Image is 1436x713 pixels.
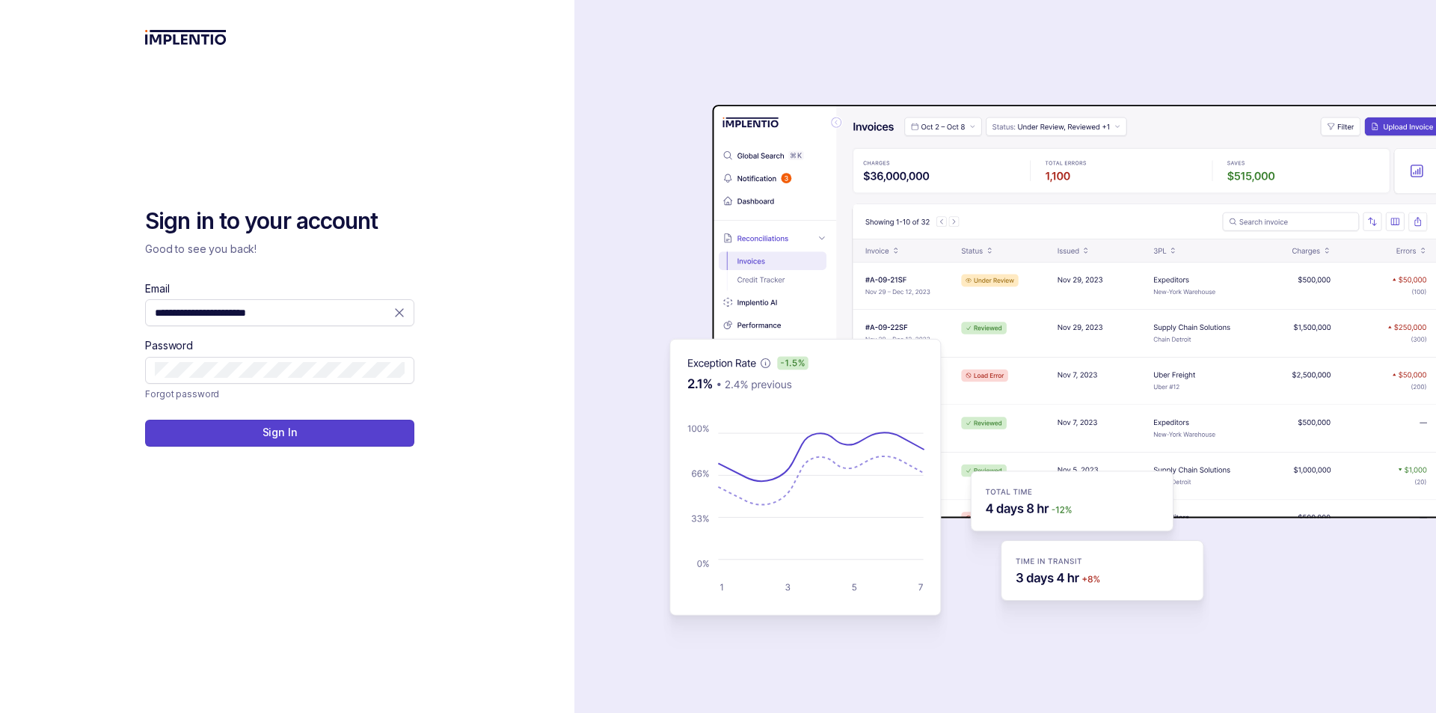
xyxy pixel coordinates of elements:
[145,281,169,296] label: Email
[145,338,193,353] label: Password
[263,425,298,440] p: Sign In
[145,206,414,236] h2: Sign in to your account
[145,242,414,257] p: Good to see you back!
[145,387,219,402] p: Forgot password
[145,420,414,447] button: Sign In
[145,387,219,402] a: Link Forgot password
[145,30,227,45] img: logo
